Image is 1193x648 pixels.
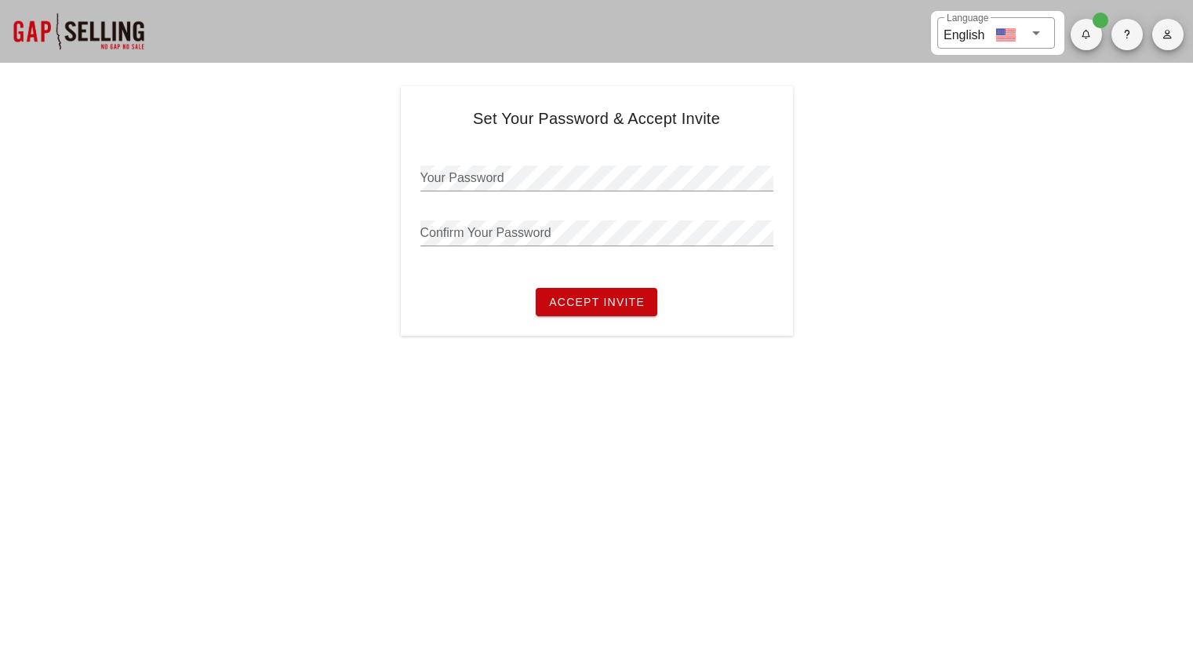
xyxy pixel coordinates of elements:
[548,296,645,308] span: Accept Invite
[420,106,773,131] h4: Set Your Password & Accept Invite
[944,22,984,45] div: English
[947,13,988,24] label: Language
[536,288,657,316] button: Accept Invite
[1093,13,1108,28] span: Badge
[937,17,1055,49] div: LanguageEnglish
